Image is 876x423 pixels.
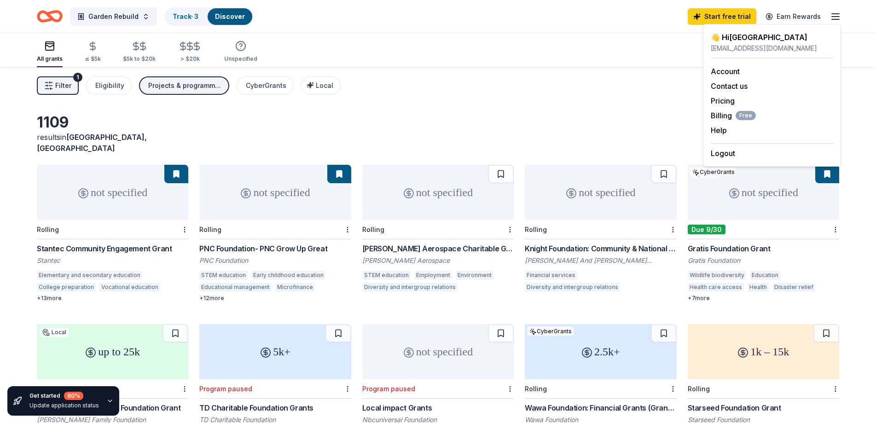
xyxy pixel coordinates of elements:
[456,271,493,280] div: Environment
[711,96,735,105] a: Pricing
[711,125,727,136] button: Help
[711,67,740,76] a: Account
[711,32,833,43] div: 👋 Hi [GEOGRAPHIC_DATA]
[772,283,815,292] div: Disaster relief
[88,11,139,22] span: Garden Rebuild
[690,168,737,176] div: CyberGrants
[711,110,756,121] span: Billing
[711,110,756,121] button: BillingFree
[178,37,202,67] button: > $20k
[37,76,79,95] button: Filter1
[711,43,833,54] div: [EMAIL_ADDRESS][DOMAIN_NAME]
[525,256,676,265] div: [PERSON_NAME] And [PERSON_NAME] Foundation Inc
[173,12,198,20] a: Track· 3
[85,55,101,63] div: ≤ $5k
[199,271,248,280] div: STEM education
[750,271,780,280] div: Education
[199,226,221,233] div: Rolling
[29,402,99,409] div: Update application status
[37,55,63,63] div: All grants
[37,133,147,153] span: [GEOGRAPHIC_DATA], [GEOGRAPHIC_DATA]
[37,6,63,27] a: Home
[362,324,514,379] div: not specified
[37,133,147,153] span: in
[164,7,253,26] button: Track· 3Discover
[37,37,63,67] button: All grants
[362,402,514,413] div: Local impact Grants
[37,165,188,220] div: not specified
[362,165,514,295] a: not specifiedRolling[PERSON_NAME] Aerospace Charitable Giving[PERSON_NAME] AerospaceSTEM educatio...
[148,80,222,91] div: Projects & programming, Capital, General operations, Education
[64,392,83,400] div: 80 %
[37,243,188,254] div: Stantec Community Engagement Grant
[37,271,142,280] div: Elementary and secondary education
[362,256,514,265] div: [PERSON_NAME] Aerospace
[199,385,252,393] div: Program paused
[760,8,826,25] a: Earn Rewards
[316,81,333,89] span: Local
[688,283,744,292] div: Health care access
[199,402,351,413] div: TD Charitable Foundation Grants
[525,271,577,280] div: Financial services
[362,226,384,233] div: Rolling
[215,12,245,20] a: Discover
[275,283,315,292] div: Microfinance
[123,55,156,63] div: $5k to $20k
[414,271,452,280] div: Employment
[525,165,676,220] div: not specified
[711,148,735,159] button: Logout
[70,7,157,26] button: Garden Rebuild
[199,243,351,254] div: PNC Foundation- PNC Grow Up Great
[199,165,351,220] div: not specified
[237,76,294,95] button: CyberGrants
[37,226,59,233] div: Rolling
[688,295,839,302] div: + 7 more
[525,243,676,254] div: Knight Foundation: Community & National Initiatives
[37,283,96,292] div: College preparation
[55,80,71,91] span: Filter
[688,165,839,220] div: not specified
[301,76,341,95] button: Local
[199,165,351,302] a: not specifiedRollingPNC Foundation- PNC Grow Up GreatPNC FoundationSTEM educationEarly childhood ...
[528,327,574,336] div: CyberGrants
[37,132,188,154] div: results
[362,165,514,220] div: not specified
[736,111,756,120] span: Free
[688,225,725,234] div: Due 9/30
[199,295,351,302] div: + 12 more
[199,283,272,292] div: Educational management
[224,37,257,67] button: Unspecified
[73,73,82,82] div: 1
[525,165,676,295] a: not specifiedRollingKnight Foundation: Community & National Initiatives[PERSON_NAME] And [PERSON_...
[688,324,839,379] div: 1k – 15k
[525,324,676,379] div: 2.5k+
[86,76,132,95] button: Eligibility
[85,37,101,67] button: ≤ $5k
[688,165,839,302] a: not specifiedLocalCyberGrantsDue 9/30Gratis Foundation GrantGratis FoundationWildlife biodiversit...
[525,402,676,413] div: Wawa Foundation: Financial Grants (Grants over $2,500)
[95,80,124,91] div: Eligibility
[688,243,839,254] div: Gratis Foundation Grant
[99,283,160,292] div: Vocational education
[199,256,351,265] div: PNC Foundation
[37,165,188,302] a: not specifiedRollingStantec Community Engagement GrantStantecElementary and secondary educationCo...
[139,76,229,95] button: Projects & programming, Capital, General operations, Education
[41,328,68,337] div: Local
[688,8,756,25] a: Start free trial
[688,256,839,265] div: Gratis Foundation
[178,55,202,63] div: > $20k
[711,81,748,92] button: Contact us
[525,283,620,292] div: Diversity and intergroup relations
[688,402,839,413] div: Starseed Foundation Grant
[123,37,156,67] button: $5k to $20k
[37,324,188,379] div: up to 25k
[362,385,415,393] div: Program paused
[362,243,514,254] div: [PERSON_NAME] Aerospace Charitable Giving
[362,271,411,280] div: STEM education
[362,283,458,292] div: Diversity and intergroup relations
[525,226,547,233] div: Rolling
[199,324,351,379] div: 5k+
[246,80,286,91] div: CyberGrants
[37,295,188,302] div: + 13 more
[37,256,188,265] div: Stantec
